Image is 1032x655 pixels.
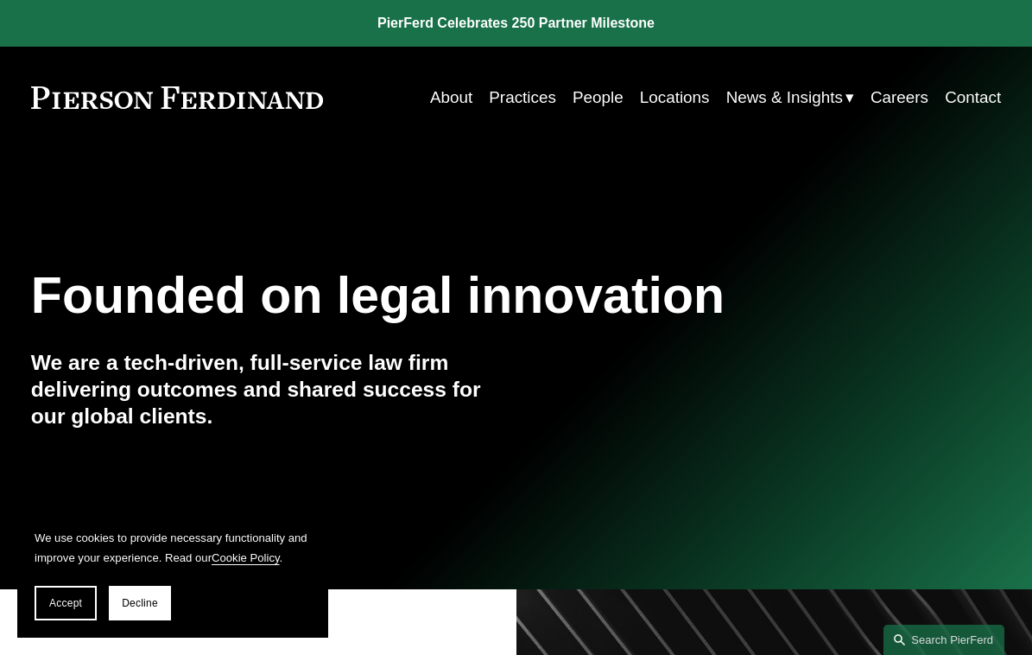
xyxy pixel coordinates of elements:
[49,597,82,609] span: Accept
[35,586,97,620] button: Accept
[640,81,710,114] a: Locations
[945,81,1001,114] a: Contact
[726,83,843,112] span: News & Insights
[726,81,854,114] a: folder dropdown
[35,528,311,569] p: We use cookies to provide necessary functionality and improve your experience. Read our .
[883,625,1004,655] a: Search this site
[871,81,928,114] a: Careers
[430,81,472,114] a: About
[31,267,839,326] h1: Founded on legal innovation
[489,81,556,114] a: Practices
[31,349,516,430] h4: We are a tech-driven, full-service law firm delivering outcomes and shared success for our global...
[17,511,328,638] section: Cookie banner
[122,597,158,609] span: Decline
[212,551,280,564] a: Cookie Policy
[109,586,171,620] button: Decline
[573,81,624,114] a: People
